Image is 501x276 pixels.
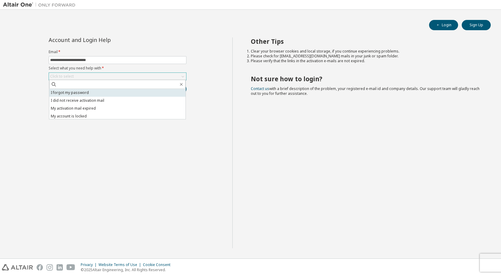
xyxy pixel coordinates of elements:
img: facebook.svg [37,264,43,271]
li: Please verify that the links in the activation e-mails are not expired. [251,59,480,63]
img: altair_logo.svg [2,264,33,271]
h2: Other Tips [251,37,480,45]
li: Clear your browser cookies and local storage, if you continue experiencing problems. [251,49,480,54]
p: © 2025 Altair Engineering, Inc. All Rights Reserved. [81,267,174,272]
li: Please check for [EMAIL_ADDRESS][DOMAIN_NAME] mails in your junk or spam folder. [251,54,480,59]
a: Contact us [251,86,269,91]
button: Sign Up [462,20,491,30]
div: Website Terms of Use [99,262,143,267]
div: Account and Login Help [49,37,159,42]
div: Cookie Consent [143,262,174,267]
label: Email [49,50,186,54]
img: linkedin.svg [57,264,63,271]
div: Click to select [50,74,74,79]
div: Privacy [81,262,99,267]
img: instagram.svg [47,264,53,271]
h2: Not sure how to login? [251,75,480,83]
div: Click to select [49,73,186,80]
img: youtube.svg [66,264,75,271]
li: I forgot my password [49,89,186,97]
img: Altair One [3,2,79,8]
label: Select what you need help with [49,66,186,71]
button: Login [429,20,458,30]
span: with a brief description of the problem, your registered e-mail id and company details. Our suppo... [251,86,480,96]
